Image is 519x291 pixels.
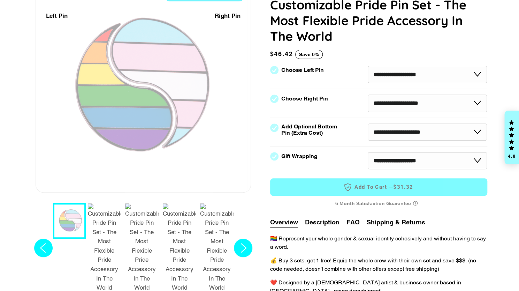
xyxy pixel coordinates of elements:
[346,217,360,227] button: FAQ
[367,217,425,227] button: Shipping & Returns
[215,11,241,21] div: Right Pin
[53,203,86,239] button: 1 / 7
[295,50,323,59] span: Save 0%
[270,256,487,273] p: 💰 Buy 3 sets, get 1 free! Equip the whole crew with their own set and save $$$. (no code needed, ...
[270,197,487,210] div: 6 Month Satisfaction Guarantee
[270,178,487,196] button: Add to Cart —$31.32
[281,182,477,192] span: Add to Cart —
[281,153,318,159] label: Gift Wrapping
[281,96,328,102] label: Choose Right Pin
[504,111,519,164] div: Click to open Judge.me floating reviews tab
[393,184,413,191] span: $31.32
[281,67,324,73] label: Choose Left Pin
[270,234,487,251] p: 🏳️‍🌈 Represent your whole gender & sexual identity cohesively and without having to say a word.
[507,154,516,158] div: 4.8
[270,50,293,58] span: $46.42
[305,217,339,227] button: Description
[281,124,340,136] label: Add Optional Bottom Pin (Extra Cost)
[270,217,298,227] button: Overview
